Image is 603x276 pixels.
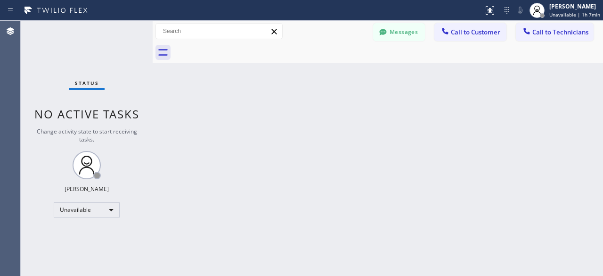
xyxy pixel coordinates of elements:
[549,11,600,18] span: Unavailable | 1h 7min
[373,23,425,41] button: Messages
[54,202,120,217] div: Unavailable
[513,4,527,17] button: Mute
[549,2,600,10] div: [PERSON_NAME]
[75,80,99,86] span: Status
[516,23,594,41] button: Call to Technicians
[156,24,282,39] input: Search
[34,106,139,122] span: No active tasks
[65,185,109,193] div: [PERSON_NAME]
[532,28,588,36] span: Call to Technicians
[451,28,500,36] span: Call to Customer
[37,127,137,143] span: Change activity state to start receiving tasks.
[434,23,506,41] button: Call to Customer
